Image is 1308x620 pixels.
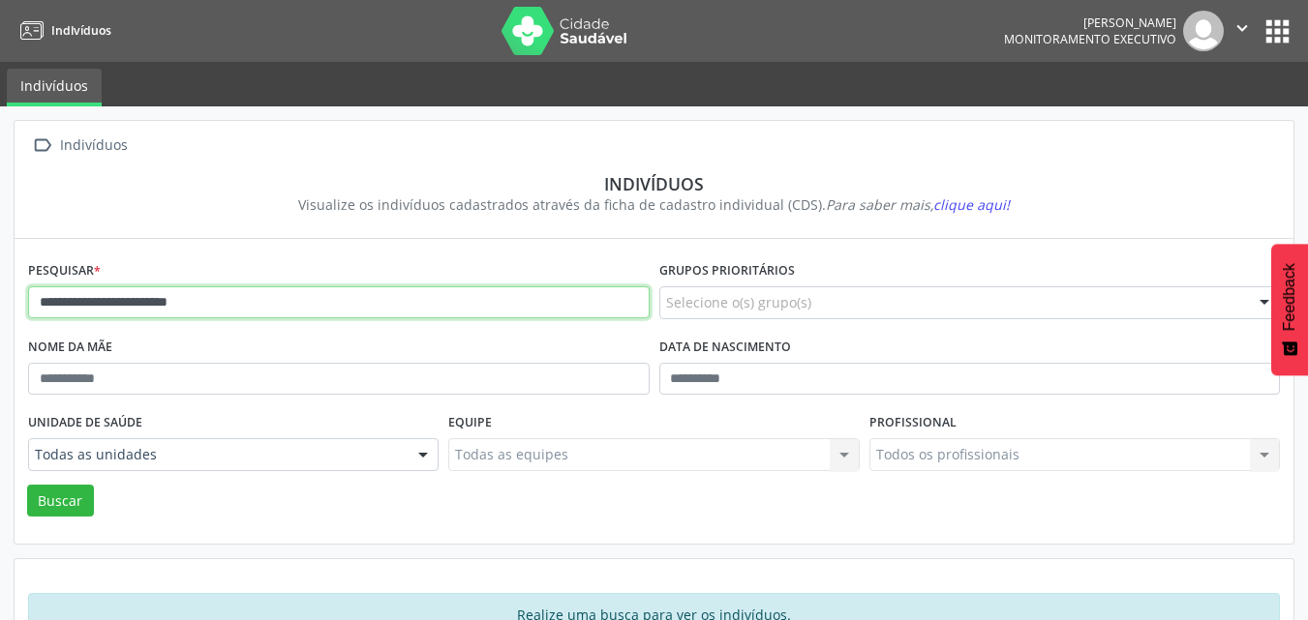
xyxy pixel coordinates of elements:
i:  [28,132,56,160]
div: [PERSON_NAME] [1004,15,1176,31]
button: Feedback - Mostrar pesquisa [1271,244,1308,375]
a: Indivíduos [7,69,102,106]
span: Selecione o(s) grupo(s) [666,292,811,312]
label: Grupos prioritários [659,256,795,286]
img: img [1183,11,1224,51]
label: Pesquisar [28,256,101,286]
span: Feedback [1281,263,1298,331]
i:  [1232,17,1253,39]
span: Monitoramento Executivo [1004,31,1176,47]
i: Para saber mais, [826,195,1010,214]
a:  Indivíduos [28,132,131,160]
label: Data de nascimento [659,333,791,363]
span: Indivíduos [51,22,111,39]
label: Profissional [869,408,957,438]
span: clique aqui! [933,195,1010,214]
button: apps [1261,15,1294,48]
label: Equipe [448,408,492,438]
label: Nome da mãe [28,333,112,363]
a: Indivíduos [14,15,111,46]
span: Todas as unidades [35,445,399,464]
div: Visualize os indivíduos cadastrados através da ficha de cadastro individual (CDS). [42,194,1266,215]
label: Unidade de saúde [28,408,142,438]
div: Indivíduos [56,132,131,160]
div: Indivíduos [42,173,1266,194]
button:  [1224,11,1261,51]
button: Buscar [27,485,94,517]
